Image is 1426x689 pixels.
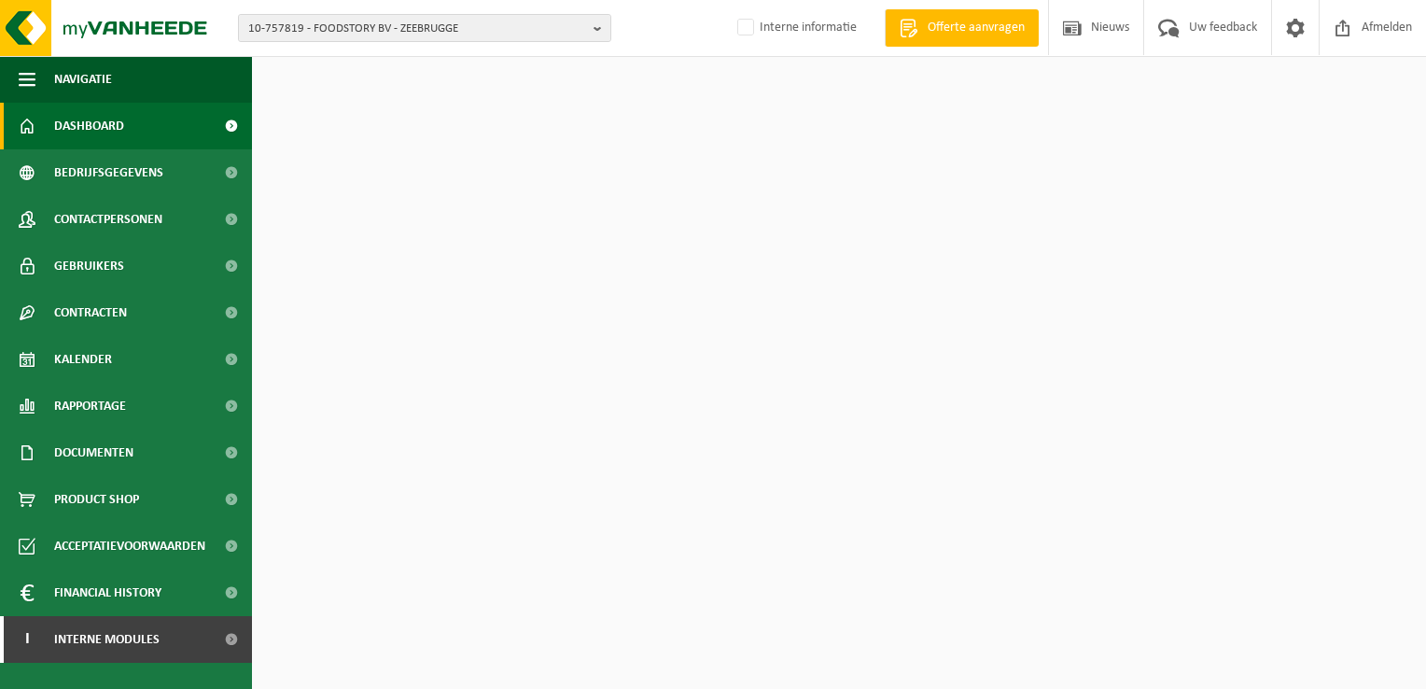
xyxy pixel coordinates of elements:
[734,14,857,42] label: Interne informatie
[54,383,126,429] span: Rapportage
[54,569,161,616] span: Financial History
[54,196,162,243] span: Contactpersonen
[19,616,35,663] span: I
[54,616,160,663] span: Interne modules
[248,15,586,43] span: 10-757819 - FOODSTORY BV - ZEEBRUGGE
[54,149,163,196] span: Bedrijfsgegevens
[238,14,611,42] button: 10-757819 - FOODSTORY BV - ZEEBRUGGE
[54,56,112,103] span: Navigatie
[923,19,1029,37] span: Offerte aanvragen
[54,336,112,383] span: Kalender
[885,9,1039,47] a: Offerte aanvragen
[54,523,205,569] span: Acceptatievoorwaarden
[54,429,133,476] span: Documenten
[54,243,124,289] span: Gebruikers
[54,103,124,149] span: Dashboard
[54,289,127,336] span: Contracten
[54,476,139,523] span: Product Shop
